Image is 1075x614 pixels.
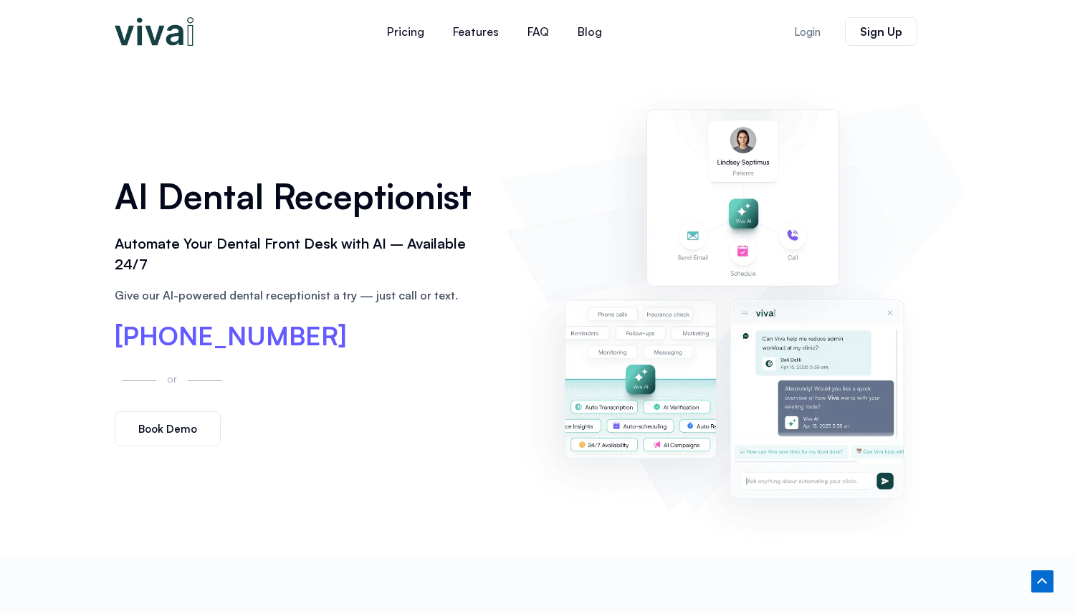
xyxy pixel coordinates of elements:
a: Login [777,18,838,46]
a: Pricing [373,14,439,49]
a: Sign Up [845,17,917,46]
span: Book Demo [138,423,197,434]
a: Blog [563,14,616,49]
h1: AI Dental Receptionist [115,171,484,221]
span: Login [794,27,821,37]
a: [PHONE_NUMBER] [115,323,347,349]
span: Sign Up [860,26,902,37]
a: Features [439,14,513,49]
a: Book Demo [115,411,221,446]
p: Give our AI-powered dental receptionist a try — just call or text. [115,287,484,304]
a: FAQ [513,14,563,49]
nav: Menu [287,14,702,49]
h2: Automate Your Dental Front Desk with AI – Available 24/7 [115,234,484,275]
img: AI dental receptionist dashboard – virtual receptionist dental office [506,77,960,540]
p: or [163,370,181,387]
